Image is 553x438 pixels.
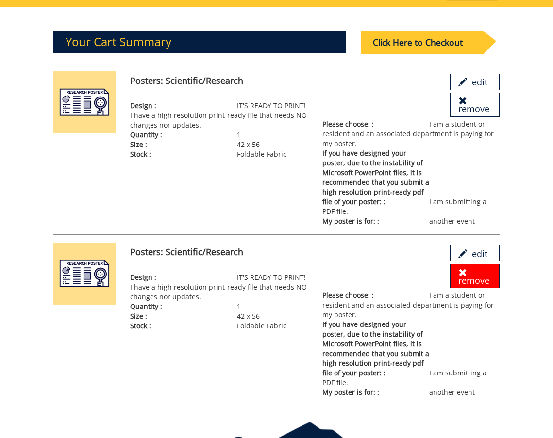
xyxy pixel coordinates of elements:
span: Stock : [130,321,237,331]
span: Quantity : [130,302,237,311]
p: Foldable Fabric [130,149,307,159]
div: Click Here to Checkout [361,31,483,54]
p: I am submitting a PDF file. [322,148,500,216]
p: Foldable Fabric [130,321,307,331]
p: I am a student or resident and an associated department is paying for my poster. [322,291,500,320]
p: 1 [130,130,307,140]
span: Design : [130,101,237,111]
p: 42 x 56 [130,140,307,149]
img: posters-scientific-5aa5927cecefc5.90805739.png [53,243,116,305]
span: Quantity : [130,130,237,140]
span: If you have designed your poster, due to the instability of Microsoft PowerPoint files, it is rec... [322,320,429,378]
span: Stock : [130,149,237,159]
h4: Posters: Scientific/Research [130,76,436,86]
p: I am submitting a PDF file. [322,320,500,388]
span: Design : [130,273,237,282]
span: If you have designed your poster, due to the instability of Microsoft PowerPoint files, it is rec... [322,148,429,207]
span: My poster is for: : [322,388,429,397]
span: Size : [130,140,237,149]
a: remove [450,93,500,117]
h3: Your Cart Summary [53,31,346,53]
span: My poster is for: : [322,216,429,226]
a: edit [450,245,500,261]
a: remove [450,264,500,288]
span: Size : [130,311,237,321]
img: posters-scientific-5aa5927cecefc5.90805739.png [53,71,116,133]
p: I am a student or resident and an associated department is paying for my poster. [322,119,500,148]
h4: Posters: Scientific/Research [130,247,436,257]
p: IT'S READY TO PRINT! I have a high resolution print-ready file that needs NO changes nor updates. [130,101,307,130]
a: Click Here to Checkout [361,48,498,57]
p: another event [322,216,500,226]
p: 42 x 56 [130,311,307,321]
span: Please choose: : [322,119,429,129]
p: IT'S READY TO PRINT! I have a high resolution print-ready file that needs NO changes nor updates. [130,273,307,302]
p: 1 [130,302,307,311]
p: another event [322,388,500,397]
a: edit [450,74,500,90]
span: Please choose: : [322,291,429,300]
